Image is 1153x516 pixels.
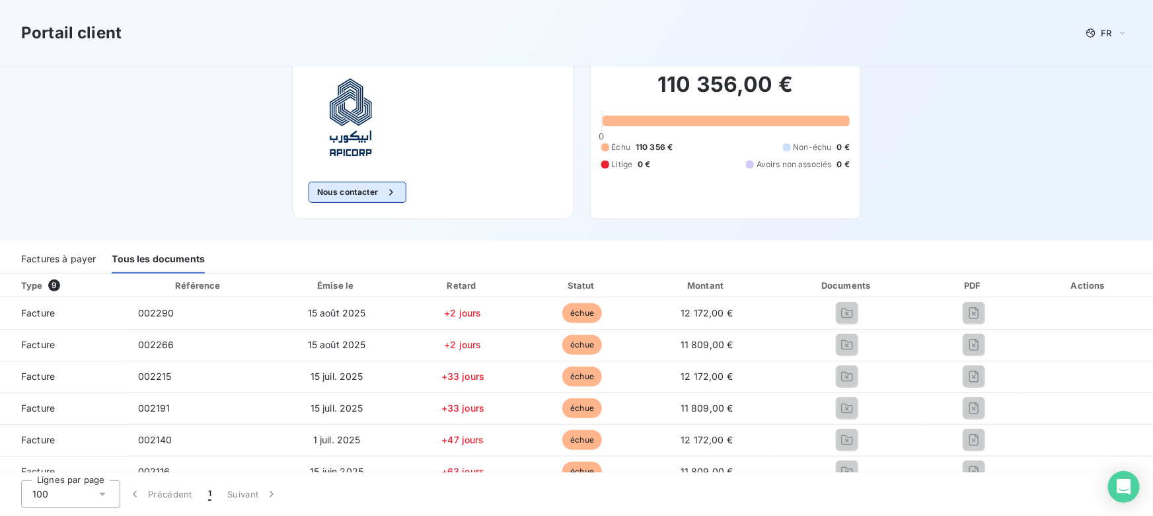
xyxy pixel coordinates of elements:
[310,466,363,477] span: 15 juin 2025
[526,279,638,292] div: Statut
[644,279,770,292] div: Montant
[837,141,850,153] span: 0 €
[1108,471,1140,503] div: Open Intercom Messenger
[681,434,733,445] span: 12 172,00 €
[445,307,482,318] span: +2 jours
[308,307,366,318] span: 15 août 2025
[11,307,117,320] span: Facture
[562,462,602,482] span: échue
[681,402,733,414] span: 11 809,00 €
[562,430,602,450] span: échue
[405,279,521,292] div: Retard
[138,307,174,318] span: 002290
[562,367,602,387] span: échue
[208,488,211,501] span: 1
[138,371,172,382] span: 002215
[309,76,393,161] img: Company logo
[308,339,366,350] span: 15 août 2025
[681,466,733,477] span: 11 809,00 €
[13,279,125,292] div: Type
[681,339,733,350] span: 11 809,00 €
[775,279,919,292] div: Documents
[601,71,850,111] h2: 110 356,00 €
[11,465,117,478] span: Facture
[612,141,631,153] span: Échu
[11,433,117,447] span: Facture
[21,21,122,45] h3: Portail client
[757,159,832,170] span: Avoirs non associés
[445,339,482,350] span: +2 jours
[311,371,363,382] span: 15 juil. 2025
[48,279,60,291] span: 9
[138,402,170,414] span: 002191
[441,371,484,382] span: +33 jours
[11,370,117,383] span: Facture
[562,303,602,323] span: échue
[441,402,484,414] span: +33 jours
[441,434,484,445] span: +47 jours
[837,159,850,170] span: 0 €
[1101,28,1112,38] span: FR
[11,338,117,351] span: Facture
[32,488,48,501] span: 100
[274,279,400,292] div: Émise le
[794,141,832,153] span: Non-échu
[112,246,205,274] div: Tous les documents
[612,159,633,170] span: Litige
[120,480,200,508] button: Précédent
[1028,279,1150,292] div: Actions
[681,371,733,382] span: 12 172,00 €
[925,279,1023,292] div: PDF
[562,398,602,418] span: échue
[138,466,170,477] span: 002116
[681,307,733,318] span: 12 172,00 €
[138,434,172,445] span: 002140
[175,280,220,291] div: Référence
[638,159,650,170] span: 0 €
[138,339,174,350] span: 002266
[21,246,96,274] div: Factures à payer
[11,402,117,415] span: Facture
[441,466,484,477] span: +63 jours
[636,141,673,153] span: 110 356 €
[562,335,602,355] span: échue
[309,182,406,203] button: Nous contacter
[200,480,219,508] button: 1
[313,434,361,445] span: 1 juil. 2025
[311,402,363,414] span: 15 juil. 2025
[219,480,286,508] button: Suivant
[599,131,604,141] span: 0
